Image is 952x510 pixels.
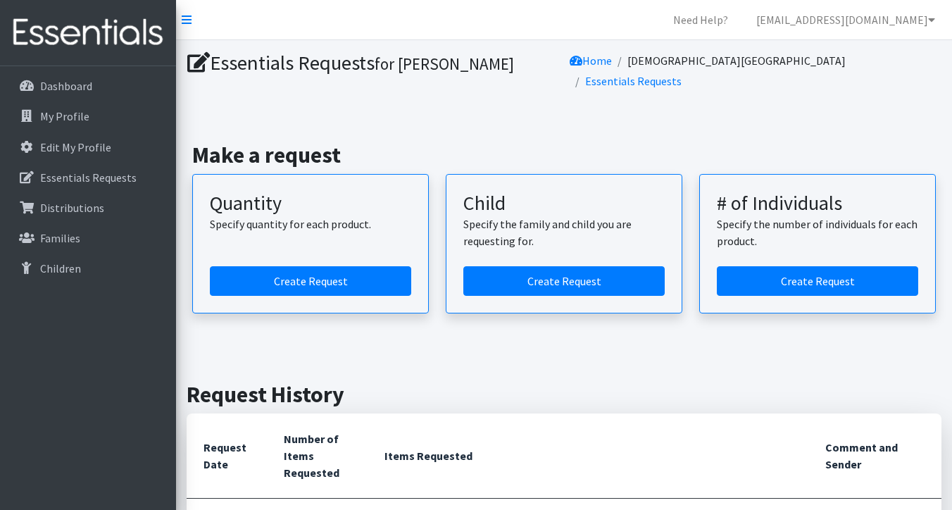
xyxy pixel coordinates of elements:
[662,6,739,34] a: Need Help?
[6,72,170,100] a: Dashboard
[717,266,918,296] a: Create a request by number of individuals
[40,140,111,154] p: Edit My Profile
[745,6,946,34] a: [EMAIL_ADDRESS][DOMAIN_NAME]
[40,79,92,93] p: Dashboard
[717,192,918,216] h3: # of Individuals
[210,216,411,232] p: Specify quantity for each product.
[585,74,682,88] a: Essentials Requests
[368,413,808,499] th: Items Requested
[40,109,89,123] p: My Profile
[40,201,104,215] p: Distributions
[6,163,170,192] a: Essentials Requests
[267,413,368,499] th: Number of Items Requested
[192,142,936,168] h2: Make a request
[6,194,170,222] a: Distributions
[375,54,514,74] small: for [PERSON_NAME]
[463,192,665,216] h3: Child
[627,54,846,68] a: [DEMOGRAPHIC_DATA][GEOGRAPHIC_DATA]
[463,216,665,249] p: Specify the family and child you are requesting for.
[40,170,137,185] p: Essentials Requests
[40,231,80,245] p: Families
[808,413,941,499] th: Comment and Sender
[187,413,267,499] th: Request Date
[187,51,559,75] h1: Essentials Requests
[40,261,81,275] p: Children
[187,381,941,408] h2: Request History
[6,102,170,130] a: My Profile
[210,192,411,216] h3: Quantity
[210,266,411,296] a: Create a request by quantity
[463,266,665,296] a: Create a request for a child or family
[6,254,170,282] a: Children
[6,133,170,161] a: Edit My Profile
[6,9,170,56] img: HumanEssentials
[717,216,918,249] p: Specify the number of individuals for each product.
[570,54,612,68] a: Home
[6,224,170,252] a: Families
